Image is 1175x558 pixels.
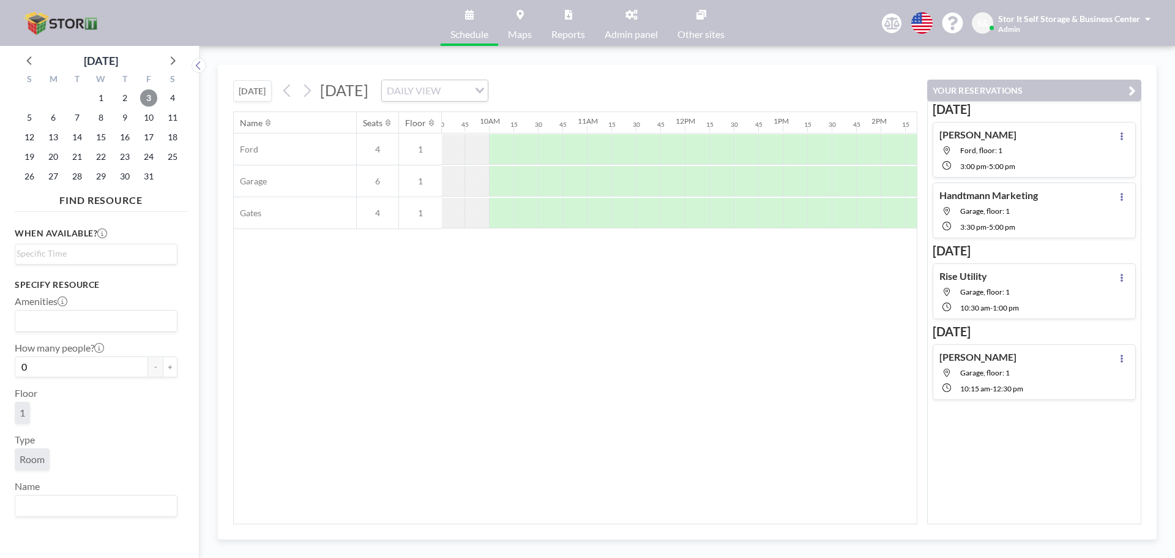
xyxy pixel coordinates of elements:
span: Wednesday, October 29, 2025 [92,168,110,185]
span: 5:00 PM [989,162,1015,171]
label: Amenities [15,295,67,307]
div: S [18,72,42,88]
span: Room [20,453,45,466]
span: Monday, October 6, 2025 [45,109,62,126]
span: Garage, floor: 1 [960,287,1010,296]
span: Schedule [450,29,488,39]
span: Friday, October 17, 2025 [140,129,157,146]
span: Sunday, October 12, 2025 [21,129,38,146]
div: F [136,72,160,88]
span: Reports [551,29,585,39]
span: Maps [508,29,532,39]
span: Friday, October 3, 2025 [140,89,157,107]
span: 1 [399,176,442,187]
span: 1 [20,407,25,419]
div: Search for option [15,496,177,516]
span: Monday, October 13, 2025 [45,129,62,146]
span: - [990,384,993,393]
span: S& [977,18,988,29]
span: Saturday, October 25, 2025 [164,148,181,165]
div: 15 [510,121,518,129]
input: Search for option [444,83,468,99]
button: - [148,356,163,377]
div: Name [240,118,263,129]
div: Search for option [15,244,177,263]
div: 12PM [676,116,695,126]
div: 30 [829,121,836,129]
h4: [PERSON_NAME] [939,129,1016,141]
span: Gates [234,208,261,219]
div: 15 [608,121,616,129]
span: Thursday, October 2, 2025 [116,89,133,107]
span: Monday, October 20, 2025 [45,148,62,165]
div: 30 [633,121,640,129]
div: 30 [731,121,738,129]
label: Name [15,480,40,492]
span: Monday, October 27, 2025 [45,168,62,185]
span: Garage [234,176,267,187]
span: 10:15 AM [960,384,990,393]
span: Thursday, October 9, 2025 [116,109,133,126]
span: Sunday, October 26, 2025 [21,168,38,185]
span: 1:00 PM [993,303,1019,312]
span: Saturday, October 11, 2025 [164,109,181,126]
span: Friday, October 24, 2025 [140,148,157,165]
span: [DATE] [320,81,368,99]
span: - [987,162,989,171]
img: organization-logo [20,11,104,36]
span: Wednesday, October 1, 2025 [92,89,110,107]
div: 15 [804,121,811,129]
span: Wednesday, October 22, 2025 [92,148,110,165]
div: M [42,72,65,88]
label: Floor [15,387,37,399]
span: 1 [399,208,442,219]
div: T [65,72,89,88]
span: Friday, October 10, 2025 [140,109,157,126]
span: Saturday, October 4, 2025 [164,89,181,107]
span: Tuesday, October 21, 2025 [69,148,86,165]
label: How many people? [15,342,104,354]
div: 2PM [871,116,887,126]
span: 5:00 PM [989,222,1015,232]
span: Tuesday, October 28, 2025 [69,168,86,185]
span: 1 [399,144,442,155]
label: Type [15,434,35,446]
h3: [DATE] [933,102,1136,117]
span: Thursday, October 16, 2025 [116,129,133,146]
div: 15 [706,121,714,129]
span: 3:30 PM [960,222,987,232]
button: [DATE] [233,80,272,102]
span: Wednesday, October 15, 2025 [92,129,110,146]
div: Seats [363,118,382,129]
h4: [PERSON_NAME] [939,351,1016,363]
span: Sunday, October 5, 2025 [21,109,38,126]
div: T [113,72,136,88]
button: + [163,356,177,377]
div: 15 [902,121,909,129]
span: - [987,222,989,232]
div: 45 [755,121,763,129]
div: Floor [405,118,426,129]
span: DAILY VIEW [384,83,443,99]
span: Tuesday, October 7, 2025 [69,109,86,126]
span: Admin panel [605,29,658,39]
span: 4 [357,144,398,155]
span: Ford [234,144,258,155]
div: 10AM [480,116,500,126]
span: Ford, floor: 1 [960,146,1002,155]
span: 12:30 PM [993,384,1023,393]
span: 6 [357,176,398,187]
span: Saturday, October 18, 2025 [164,129,181,146]
input: Search for option [17,498,170,514]
div: W [89,72,113,88]
span: Garage, floor: 1 [960,206,1010,216]
h4: Rise Utility [939,270,987,282]
div: 11AM [578,116,598,126]
h3: [DATE] [933,243,1136,258]
span: Thursday, October 30, 2025 [116,168,133,185]
div: 45 [853,121,860,129]
input: Search for option [17,247,170,260]
h3: [DATE] [933,324,1136,339]
div: 45 [461,121,469,129]
span: Thursday, October 23, 2025 [116,148,133,165]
